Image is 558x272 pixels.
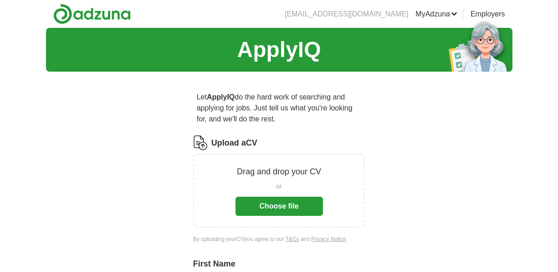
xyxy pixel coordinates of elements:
li: [EMAIL_ADDRESS][DOMAIN_NAME] [285,9,408,20]
button: Choose file [235,197,323,216]
label: Upload a CV [211,137,257,149]
a: T&Cs [286,236,299,242]
a: Privacy Notice [311,236,346,242]
h1: ApplyIQ [237,33,321,66]
label: First Name [193,258,365,270]
a: Employers [471,9,505,20]
a: MyAdzuna [415,9,457,20]
span: or [276,182,282,191]
p: Let do the hard work of searching and applying for jobs. Just tell us what you're looking for, an... [193,88,365,128]
div: By uploading your CV you agree to our and . [193,235,365,243]
p: Drag and drop your CV [237,166,321,178]
img: CV Icon [193,136,208,150]
img: Adzuna logo [53,4,131,24]
strong: ApplyIQ [207,93,235,101]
